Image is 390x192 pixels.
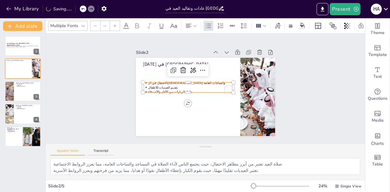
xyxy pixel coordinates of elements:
p: توزيع اللحوم [17,107,39,108]
div: 24 % [315,183,330,189]
span: Single View [340,184,361,189]
button: Speaker Notes [51,149,85,155]
button: My Library [5,4,41,14]
div: Add ready made slides [365,40,390,62]
div: Get real-time input from your audience [365,84,390,106]
span: Text [373,73,382,80]
p: تبادل الزيارات بين الأهل والأصدقاء [178,60,257,99]
div: Slide 2 / 5 [48,183,251,189]
div: Multiple Fonts [49,22,80,30]
div: Text effects [273,21,282,31]
span: Media [372,117,384,124]
p: [DATE] في ال[GEOGRAPHIC_DATA] [7,127,21,130]
div: 2 [34,72,39,77]
span: Questions [368,95,388,102]
div: 1 [5,36,41,56]
div: Border settings [287,21,294,31]
p: [DATE] في [GEOGRAPHIC_DATA] [7,59,30,61]
p: ذبح الأضاحي [8,129,21,130]
p: تنظيم الفعاليات الثقافية [17,108,39,110]
div: Slide 2 [215,90,285,125]
div: Add images, graphics, shapes or video [365,106,390,128]
span: Charts [371,140,384,147]
p: إقامة الولائم العائلية [8,130,21,131]
div: Background color [298,23,307,29]
p: الاحتفال في ال[DEMOGRAPHIC_DATA] والساحات العامة [181,68,261,107]
p: تقديم الهدايا للأطفال [8,131,21,132]
span: Template [368,51,387,58]
div: 3 [5,81,41,101]
div: To enrich screen reader interactions, please activate Accessibility in Grammarly extension settings [178,58,266,107]
button: Add slide [3,21,42,31]
div: H A [371,4,382,15]
div: Add a table [365,150,390,172]
p: [DATE] في ال[GEOGRAPHIC_DATA] [16,82,39,84]
p: ذبح الأضاحي [17,106,39,107]
p: تقديم الحلويات التقليدية [17,86,39,87]
div: 5 [5,127,41,147]
div: 3 [34,94,39,99]
p: [DATE] في [GEOGRAPHIC_DATA] [16,105,39,106]
span: Table [372,161,383,168]
span: Theme [370,30,385,36]
button: H A [371,3,382,15]
p: تقديم العيديات للأطفال [179,64,259,103]
div: 4 [5,104,41,124]
div: Change the overall theme [365,18,390,40]
div: Add charts and graphs [365,128,390,150]
span: Position [329,22,337,30]
button: Transcript [87,149,115,155]
p: إقامة صلاة العيد [17,83,39,85]
input: Insert title [165,4,218,13]
button: Export to PowerPoint [317,3,328,15]
div: 1 [34,49,39,54]
strong: عادات وتقاليد العيد في [GEOGRAPHIC_DATA] وال[GEOGRAPHIC_DATA] [7,43,30,46]
div: 5 [34,139,39,145]
div: Layout [313,21,323,31]
div: Add text boxes [365,62,390,84]
textarea: صلاة العيد تعتبر من أبرز مظاهر الاحتفال، حيث يجتمع الناس لأداء الصلاة في المساجد والساحات العامة،... [51,158,360,175]
div: 4 [34,117,39,122]
p: يستعرض هذا العرض مظاهر الاحتفال بالعيد في كل من الإمارات وال[GEOGRAPHIC_DATA]، مع التركيز على الع... [7,45,39,47]
p: زيارة القبور [17,85,39,86]
div: Column Count [254,21,268,31]
div: 2 [5,58,41,79]
div: Saving...... [46,6,72,12]
button: Present [330,3,360,15]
